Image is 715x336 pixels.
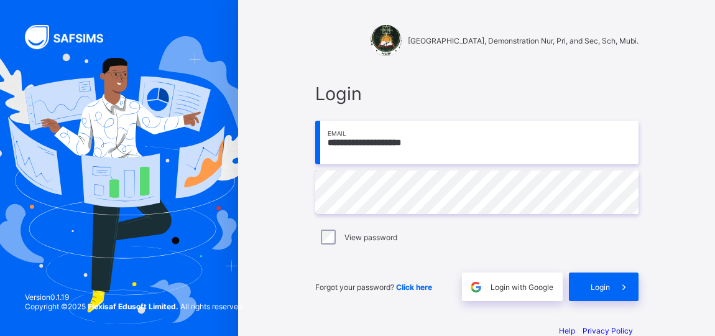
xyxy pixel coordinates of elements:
[583,326,633,335] a: Privacy Policy
[25,25,118,49] img: SAFSIMS Logo
[591,282,610,292] span: Login
[408,36,639,45] span: [GEOGRAPHIC_DATA], Demonstration Nur, Pri, and Sec, Sch, Mubi.
[396,282,432,292] a: Click here
[491,282,553,292] span: Login with Google
[25,292,244,302] span: Version 0.1.19
[559,326,575,335] a: Help
[344,233,397,242] label: View password
[315,282,432,292] span: Forgot your password?
[315,83,639,105] span: Login
[88,302,178,311] strong: Flexisaf Edusoft Limited.
[25,302,244,311] span: Copyright © 2025 All rights reserved.
[469,280,483,294] img: google.396cfc9801f0270233282035f929180a.svg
